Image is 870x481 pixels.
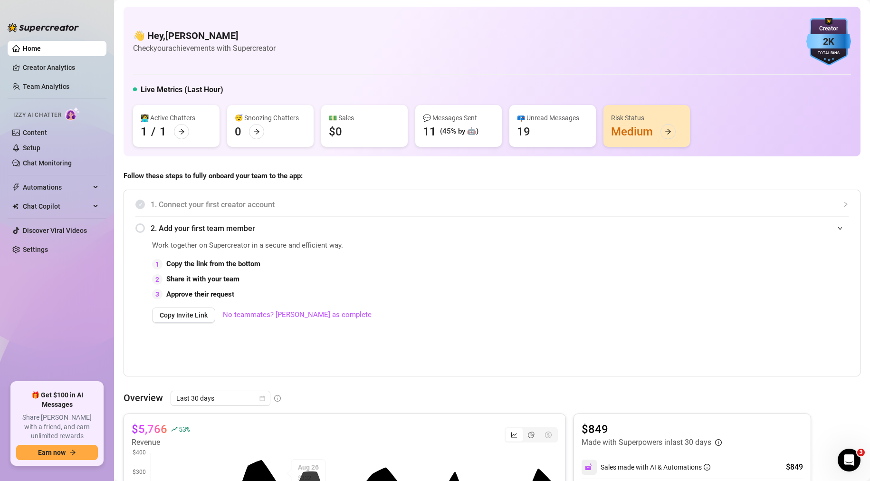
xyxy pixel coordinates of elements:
[235,113,306,123] div: 😴 Snoozing Chatters
[133,42,276,54] article: Check your achievements with Supercreator
[12,183,20,191] span: thunderbolt
[423,124,436,139] div: 11
[23,180,90,195] span: Automations
[505,427,558,443] div: segmented control
[38,449,66,456] span: Earn now
[23,246,48,253] a: Settings
[857,449,865,456] span: 3
[135,217,849,240] div: 2. Add your first team member
[152,308,215,323] button: Copy Invite Link
[23,199,90,214] span: Chat Copilot
[528,432,535,438] span: pie-chart
[329,113,400,123] div: 💵 Sales
[133,29,276,42] h4: 👋 Hey, [PERSON_NAME]
[329,124,342,139] div: $0
[223,309,372,321] a: No teammates? [PERSON_NAME] as complete
[23,45,41,52] a: Home
[178,128,185,135] span: arrow-right
[659,240,849,362] iframe: Adding Team Members
[152,289,163,299] div: 3
[141,84,223,96] h5: Live Metrics (Last Hour)
[786,462,803,473] div: $849
[151,199,849,211] span: 1. Connect your first creator account
[152,259,163,269] div: 1
[8,23,79,32] img: logo-BBDzfeDw.svg
[13,111,61,120] span: Izzy AI Chatter
[601,462,710,472] div: Sales made with AI & Automations
[69,449,76,456] span: arrow-right
[806,34,851,49] div: 2K
[141,113,212,123] div: 👩‍💻 Active Chatters
[166,290,234,298] strong: Approve their request
[179,424,190,433] span: 53 %
[611,113,682,123] div: Risk Status
[585,463,593,471] img: svg%3e
[511,432,517,438] span: line-chart
[151,222,849,234] span: 2. Add your first team member
[124,391,163,405] article: Overview
[23,144,40,152] a: Setup
[124,172,303,180] strong: Follow these steps to fully onboard your team to the app:
[259,395,265,401] span: calendar
[135,193,849,216] div: 1. Connect your first creator account
[517,113,588,123] div: 📪 Unread Messages
[23,60,99,75] a: Creator Analytics
[582,437,711,448] article: Made with Superpowers in last 30 days
[806,18,851,66] img: blue-badge-DgoSNQY1.svg
[235,124,241,139] div: 0
[152,274,163,285] div: 2
[16,413,98,441] span: Share [PERSON_NAME] with a friend, and earn unlimited rewards
[806,24,851,33] div: Creator
[171,426,178,433] span: rise
[132,422,167,437] article: $5,766
[665,128,671,135] span: arrow-right
[23,159,72,167] a: Chat Monitoring
[545,432,552,438] span: dollar-circle
[141,124,147,139] div: 1
[166,275,239,283] strong: Share it with your team
[582,422,722,437] article: $849
[23,227,87,234] a: Discover Viral Videos
[132,437,190,448] article: Revenue
[16,391,98,409] span: 🎁 Get $100 in AI Messages
[12,203,19,210] img: Chat Copilot
[440,126,478,137] div: (45% by 🤖)
[806,50,851,57] div: Total Fans
[65,107,80,121] img: AI Chatter
[423,113,494,123] div: 💬 Messages Sent
[16,445,98,460] button: Earn nowarrow-right
[160,124,166,139] div: 1
[23,83,69,90] a: Team Analytics
[23,129,47,136] a: Content
[274,395,281,402] span: info-circle
[704,464,710,471] span: info-circle
[176,391,265,405] span: Last 30 days
[837,225,843,231] span: expanded
[160,311,208,319] span: Copy Invite Link
[253,128,260,135] span: arrow-right
[838,449,860,471] iframe: Intercom live chat
[843,202,849,207] span: collapsed
[517,124,530,139] div: 19
[152,240,635,251] span: Work together on Supercreator in a secure and efficient way.
[715,439,722,446] span: info-circle
[166,260,260,268] strong: Copy the link from the bottom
